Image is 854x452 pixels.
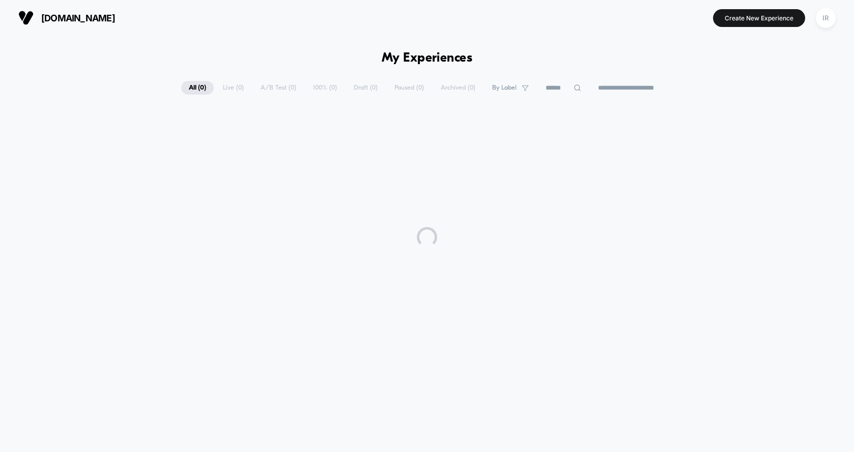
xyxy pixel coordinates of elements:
[713,9,805,27] button: Create New Experience
[15,10,118,26] button: [DOMAIN_NAME]
[41,13,115,23] span: [DOMAIN_NAME]
[813,8,839,29] button: IR
[18,10,34,25] img: Visually logo
[382,51,473,66] h1: My Experiences
[181,81,214,95] span: All ( 0 )
[492,84,517,92] span: By Label
[816,8,836,28] div: IR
